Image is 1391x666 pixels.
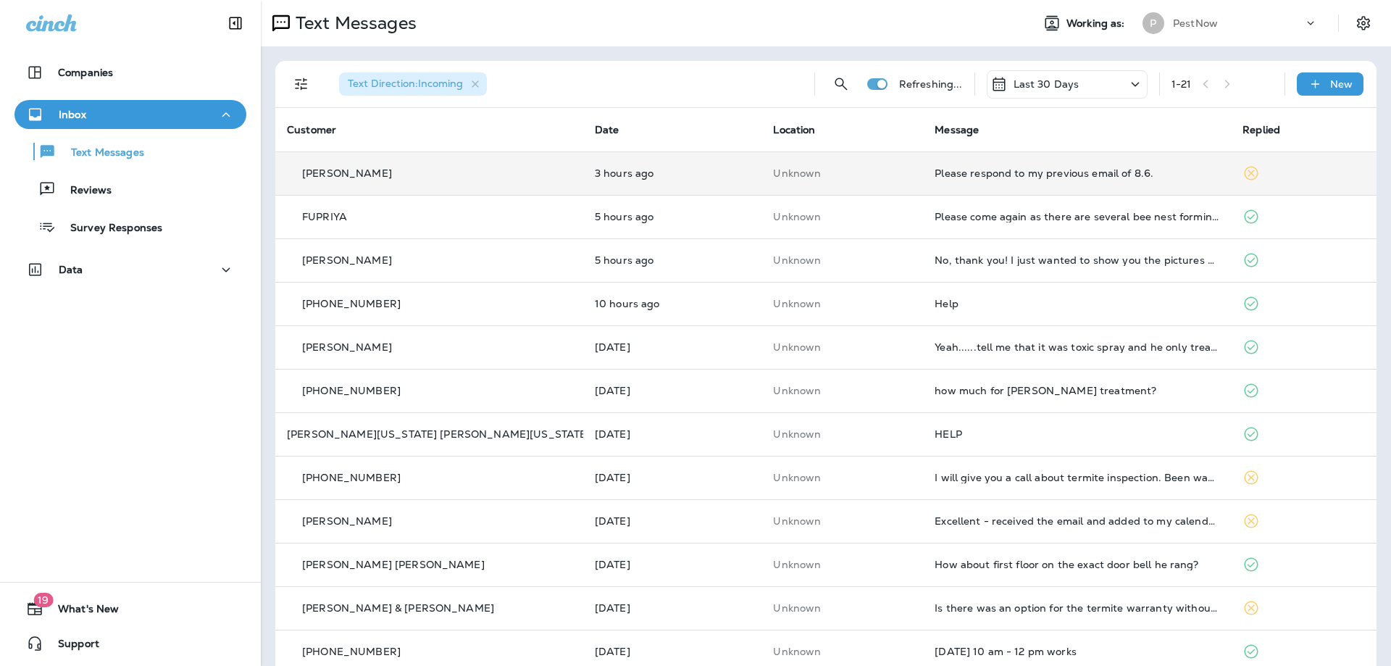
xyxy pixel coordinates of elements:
p: Aug 8, 2025 11:51 PM [595,472,751,483]
p: Text Messages [57,146,144,160]
p: Aug 13, 2025 10:48 AM [595,211,751,222]
p: This customer does not have a last location and the phone number they messaged is not assigned to... [773,559,911,570]
p: PestNow [1173,17,1218,29]
button: Data [14,255,246,284]
p: This customer does not have a last location and the phone number they messaged is not assigned to... [773,602,911,614]
div: Excellent - received the email and added to my calendar. See you then [935,515,1219,527]
p: Inbox [59,109,86,120]
p: Aug 13, 2025 05:45 AM [595,298,751,309]
div: Yeah......tell me that it was toxic spray and he only treats doorways and to clean up dead bugs. ... [935,341,1219,353]
p: [PERSON_NAME] [302,254,392,266]
p: Aug 13, 2025 10:46 AM [595,254,751,266]
p: [PERSON_NAME] [PERSON_NAME] [302,559,485,570]
p: Last 30 Days [1014,78,1079,90]
p: This customer does not have a last location and the phone number they messaged is not assigned to... [773,385,911,396]
p: Aug 12, 2025 09:50 AM [595,341,751,353]
p: This customer does not have a last location and the phone number they messaged is not assigned to... [773,646,911,657]
span: Working as: [1066,17,1128,30]
div: No, thank you! I just wanted to show you the pictures because we were trying to figure out what w... [935,254,1219,266]
p: [PHONE_NUMBER] [302,385,401,396]
p: Refreshing... [899,78,963,90]
div: 1 - 21 [1171,78,1192,90]
p: Reviews [56,184,112,198]
span: Customer [287,123,336,136]
p: Aug 9, 2025 01:45 AM [595,428,751,440]
div: Is there was an option for the termite warranty without installing the bait system ? [935,602,1219,614]
p: This customer does not have a last location and the phone number they messaged is not assigned to... [773,515,911,527]
p: Text Messages [290,12,417,34]
p: Aug 8, 2025 07:18 PM [595,559,751,570]
div: I will give you a call about termite inspection. Been wanting to do this; been very busy. Will ca... [935,472,1219,483]
span: Message [935,123,979,136]
p: This customer does not have a last location and the phone number they messaged is not assigned to... [773,298,911,309]
span: Replied [1242,123,1280,136]
button: Search Messages [827,70,856,99]
p: This customer does not have a last location and the phone number they messaged is not assigned to... [773,211,911,222]
p: [PHONE_NUMBER] [302,646,401,657]
p: [PERSON_NAME] & [PERSON_NAME] [302,602,494,614]
span: Location [773,123,815,136]
div: Monday 10 am - 12 pm works [935,646,1219,657]
p: [PERSON_NAME] [302,515,392,527]
p: Survey Responses [56,222,162,236]
button: Settings [1350,10,1377,36]
p: FUPRIYA [302,211,347,222]
button: Inbox [14,100,246,129]
div: How about first floor on the exact door bell he rang? [935,559,1219,570]
button: Support [14,629,246,658]
button: Companies [14,58,246,87]
p: New [1330,78,1353,90]
span: Date [595,123,619,136]
span: Text Direction : Incoming [348,77,463,90]
p: Aug 11, 2025 10:42 PM [595,385,751,396]
div: Help [935,298,1219,309]
span: 19 [33,593,53,607]
button: Text Messages [14,136,246,167]
button: Collapse Sidebar [215,9,256,38]
p: Aug 8, 2025 04:10 PM [595,646,751,657]
div: P [1143,12,1164,34]
p: This customer does not have a last location and the phone number they messaged is not assigned to... [773,254,911,266]
span: Support [43,638,99,655]
p: Aug 8, 2025 04:12 PM [595,602,751,614]
button: Filters [287,70,316,99]
p: This customer does not have a last location and the phone number they messaged is not assigned to... [773,341,911,353]
div: Please respond to my previous email of 8.6. [935,167,1219,179]
p: This customer does not have a last location and the phone number they messaged is not assigned to... [773,472,911,483]
p: Aug 8, 2025 10:10 PM [595,515,751,527]
p: [PERSON_NAME] [302,341,392,353]
div: HELP [935,428,1219,440]
div: how much for roach treatment? [935,385,1219,396]
button: Reviews [14,174,246,204]
p: [PERSON_NAME][US_STATE] [PERSON_NAME][US_STATE] [287,428,590,440]
p: Companies [58,67,113,78]
p: [PHONE_NUMBER] [302,298,401,309]
button: Survey Responses [14,212,246,242]
p: This customer does not have a last location and the phone number they messaged is not assigned to... [773,167,911,179]
p: [PHONE_NUMBER] [302,472,401,483]
div: Please come again as there are several bee nest forming that were not removed. [935,211,1219,222]
button: 19What's New [14,594,246,623]
p: [PERSON_NAME] [302,167,392,179]
p: This customer does not have a last location and the phone number they messaged is not assigned to... [773,428,911,440]
p: Aug 13, 2025 12:31 PM [595,167,751,179]
span: What's New [43,603,119,620]
div: Text Direction:Incoming [339,72,487,96]
p: Data [59,264,83,275]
